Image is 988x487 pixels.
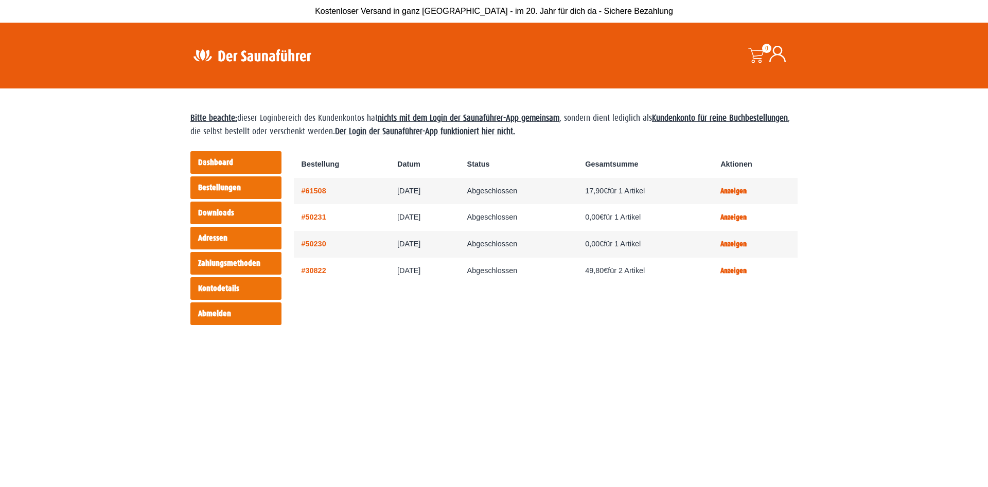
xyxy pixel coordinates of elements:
[604,266,608,275] span: €
[190,151,281,174] a: Dashboard
[467,160,490,168] span: Status
[720,187,747,195] a: Bestellung 61508 anzeigen
[335,127,515,136] strong: Der Login der Saunaführer-App funktioniert hier nicht.
[190,113,790,136] span: dieser Loginbereich des Kundenkontos hat , sondern dient lediglich als , die selbst bestellt oder...
[378,113,559,123] strong: nichts mit dem Login der Saunaführer-App gemeinsam
[397,213,420,221] time: [DATE]
[190,151,281,328] nav: Kontoseiten
[577,258,713,284] td: für 2 Artikel
[397,266,420,275] time: [DATE]
[585,266,608,275] span: 49,80
[577,204,713,231] td: für 1 Artikel
[460,204,578,231] td: Abgeschlossen
[585,213,604,221] span: 0,00
[720,240,747,248] a: Bestellung 50230 anzeigen
[397,240,420,248] time: [DATE]
[315,7,673,15] span: Kostenloser Versand in ganz [GEOGRAPHIC_DATA] - im 20. Jahr für dich da - Sichere Bezahlung
[720,160,752,168] span: Aktionen
[190,302,281,325] a: Abmelden
[585,187,608,195] span: 17,90
[460,231,578,258] td: Abgeschlossen
[190,277,281,300] a: Kontodetails
[577,178,713,205] td: für 1 Artikel
[720,266,747,275] a: Bestellung 30822 anzeigen
[652,113,788,123] strong: Kundenkonto für reine Buchbestellungen
[190,113,237,123] span: Bitte beachte:
[190,227,281,249] a: Adressen
[720,213,747,222] a: Bestellung 50231 anzeigen
[302,187,326,195] a: Bestellnr. 61508 anzeigen
[397,160,420,168] span: Datum
[190,252,281,275] a: Zahlungsmethoden
[599,213,604,221] span: €
[762,44,771,53] span: 0
[302,213,326,221] a: Bestellnr. 50231 anzeigen
[302,160,340,168] span: Bestellung
[585,160,638,168] span: Gesamtsumme
[577,231,713,258] td: für 1 Artikel
[397,187,420,195] time: [DATE]
[190,176,281,199] a: Bestellungen
[585,240,604,248] span: 0,00
[302,266,326,275] a: Bestellnr. 30822 anzeigen
[604,187,608,195] span: €
[460,258,578,284] td: Abgeschlossen
[302,240,326,248] a: Bestellnr. 50230 anzeigen
[460,178,578,205] td: Abgeschlossen
[599,240,604,248] span: €
[190,202,281,224] a: Downloads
